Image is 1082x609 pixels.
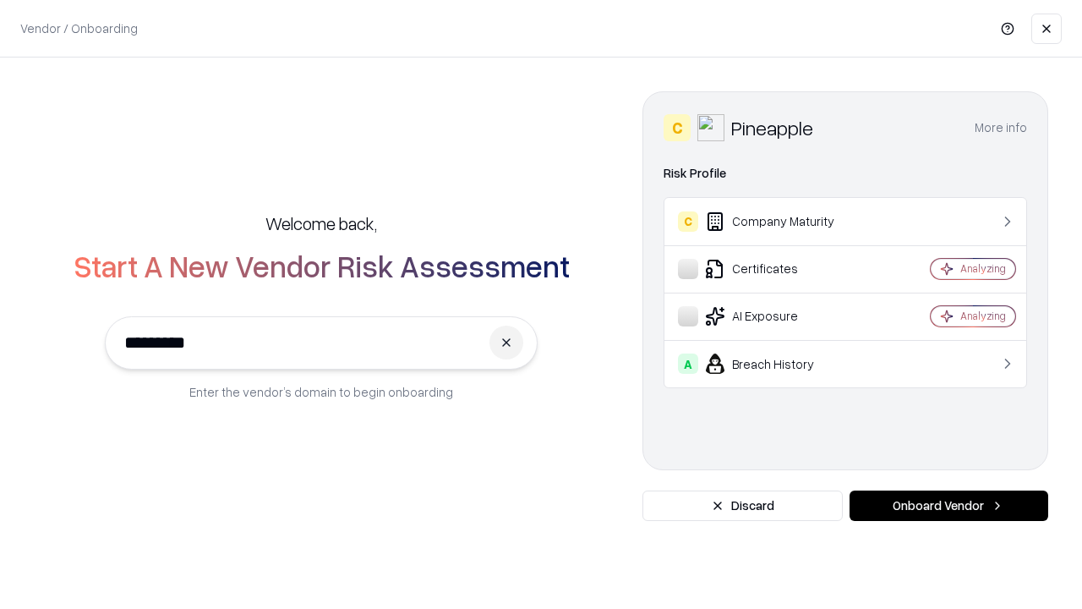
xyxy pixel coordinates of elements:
div: Certificates [678,259,880,279]
div: Risk Profile [664,163,1027,184]
div: Analyzing [960,309,1006,323]
img: Pineapple [697,114,724,141]
div: Analyzing [960,261,1006,276]
div: AI Exposure [678,306,880,326]
div: A [678,354,698,374]
h2: Start A New Vendor Risk Assessment [74,249,570,283]
button: Discard [642,491,843,521]
p: Enter the vendor’s domain to begin onboarding [189,383,453,401]
p: Vendor / Onboarding [20,19,138,37]
div: C [678,211,698,232]
div: Pineapple [731,114,813,141]
button: More info [975,112,1027,143]
h5: Welcome back, [265,211,377,235]
div: Company Maturity [678,211,880,232]
button: Onboard Vendor [850,491,1048,521]
div: C [664,114,691,141]
div: Breach History [678,354,880,374]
